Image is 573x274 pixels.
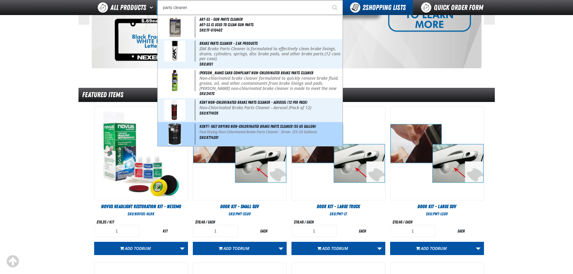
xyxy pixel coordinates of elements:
span: PWT-LSUV [433,211,448,216]
div: each [340,228,385,234]
button: Add toDrum [291,242,374,255]
p: Non-Chlorinated Brake Parts Cleaner - Aerosol (Pack of 12) [199,105,341,110]
span: Fast Drying Non-Chlorinated Brake Parts Cleaner - Drum (55 US Gallons) [199,129,317,134]
span: Door Kit - Small SUV [220,204,259,209]
img: 5f299d5b11608489977943-030105-gun-parts-cleaner_1.jpg [164,17,185,38]
span: All Products [110,2,146,13]
img: Door Kit - Large Truck [292,107,385,200]
input: Product Quantity [94,225,140,237]
span: Add to [322,245,348,251]
img: 5b11587b99953488511631-a101_wo_nas.png [164,41,185,62]
div: Scroll to the top [6,255,19,268]
span: Door Kit - Large Truck [317,204,360,209]
span: SKU:KT14281 [199,135,218,140]
div: SKU: [291,211,385,217]
span: each [405,220,412,224]
span: Drum [435,245,447,251]
img: Door Kit - Small SUV [193,107,286,200]
div: each [439,228,484,234]
span: Kent® Fast Drying Non-Chlorinated Brake Parts Cleaner (55 US gallon) [199,124,316,129]
a: Door Kit - Large Truck [291,203,385,210]
input: Product Quantity [291,225,337,237]
span: / [206,220,207,224]
span: $18.46 [195,220,205,224]
img: 5b11585af2b74105354086-kt14126_1.jpg [164,100,185,121]
span: / [403,220,404,224]
strong: 2 [362,3,365,12]
a: More Actions [177,242,188,255]
p: ZAK Brake Parts Cleaner is formulated to effectively clean brake linings, drums, cylinders, sprin... [199,46,341,61]
button: Add toDrum [94,242,177,255]
div: Featured Items [79,88,495,102]
span: [PERSON_NAME] Carb Compliant Non-Chlorinated Brake Parts Cleaner [199,70,313,75]
span: SKU:A101 [199,62,213,66]
input: Product Quantity [390,225,436,237]
img: Door Kit - Large SUV [390,107,484,200]
span: Drum [238,245,249,251]
div: SKU: [94,211,188,217]
span: Shopping Lists [362,3,406,12]
span: PWT-SSUV [236,211,251,216]
span: ART-33 is used to clean gun parts [199,22,341,27]
a: Door Kit - Small SUV [193,203,287,210]
a: Door Kit - Large SUV [390,203,484,210]
: View Details of the Door Kit - Large Truck [292,107,385,200]
button: Add toDrum [193,242,276,255]
div: SKU: [390,211,484,217]
a: More Actions [374,242,385,255]
span: SKU:KT14126 [199,111,218,115]
span: $18.25 [97,220,106,224]
span: Add to [125,245,151,251]
div: each [241,228,287,234]
img: 5b115874b9c0c086763471-johnsens_brake_parts_cleaner_2417c_2.jpg [164,70,185,91]
span: Brake Parts Cleaner - ZAK Products [199,41,258,46]
div: SKU: [193,211,287,217]
input: Product Quantity [193,225,238,237]
button: Add toDrum [390,242,473,255]
span: Add to [421,245,447,251]
div: kit [143,228,188,234]
span: SKU:TF-010402 [199,28,222,32]
span: Door Kit - Large SUV [417,204,456,209]
a: More Actions [275,242,287,255]
: View Details of the Novus Headlight Restoration Kit - Nexemo [94,107,188,200]
span: each [307,220,314,224]
img: 5b11585b4e3c2776149034-kt14281.png [168,124,181,145]
span: Novus Headlight Restoration Kit - Nexemo [101,204,181,209]
span: PWT-LT [337,211,347,216]
span: each [208,220,215,224]
span: / [107,220,108,224]
span: SKU:2417C [199,91,214,96]
: View Details of the Door Kit - Large SUV [390,107,484,200]
span: ART-33 - Gun Parts Cleaner [199,17,243,22]
span: / [304,220,306,224]
span: Drum [336,245,348,251]
span: Drum [139,245,151,251]
span: $18.46 [294,220,303,224]
a: Novus Headlight Restoration Kit - Nexemo [94,203,188,210]
p: Non-chlorinated brake cleaner formulated to quickly remove brake fluid, grease, oil, and other co... [199,76,341,96]
span: NOVUS-HLRK [134,211,154,216]
span: Kent Non-Chlorinated Brake Parts Cleaner - Aerosol (12 per pack) [199,100,307,105]
span: $18.46 [393,220,402,224]
span: Add to [223,245,249,251]
a: More Actions [473,242,484,255]
: View Details of the Door Kit - Small SUV [193,107,286,200]
img: Novus Headlight Restoration Kit - Nexemo [94,107,188,200]
span: kit [109,220,114,224]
